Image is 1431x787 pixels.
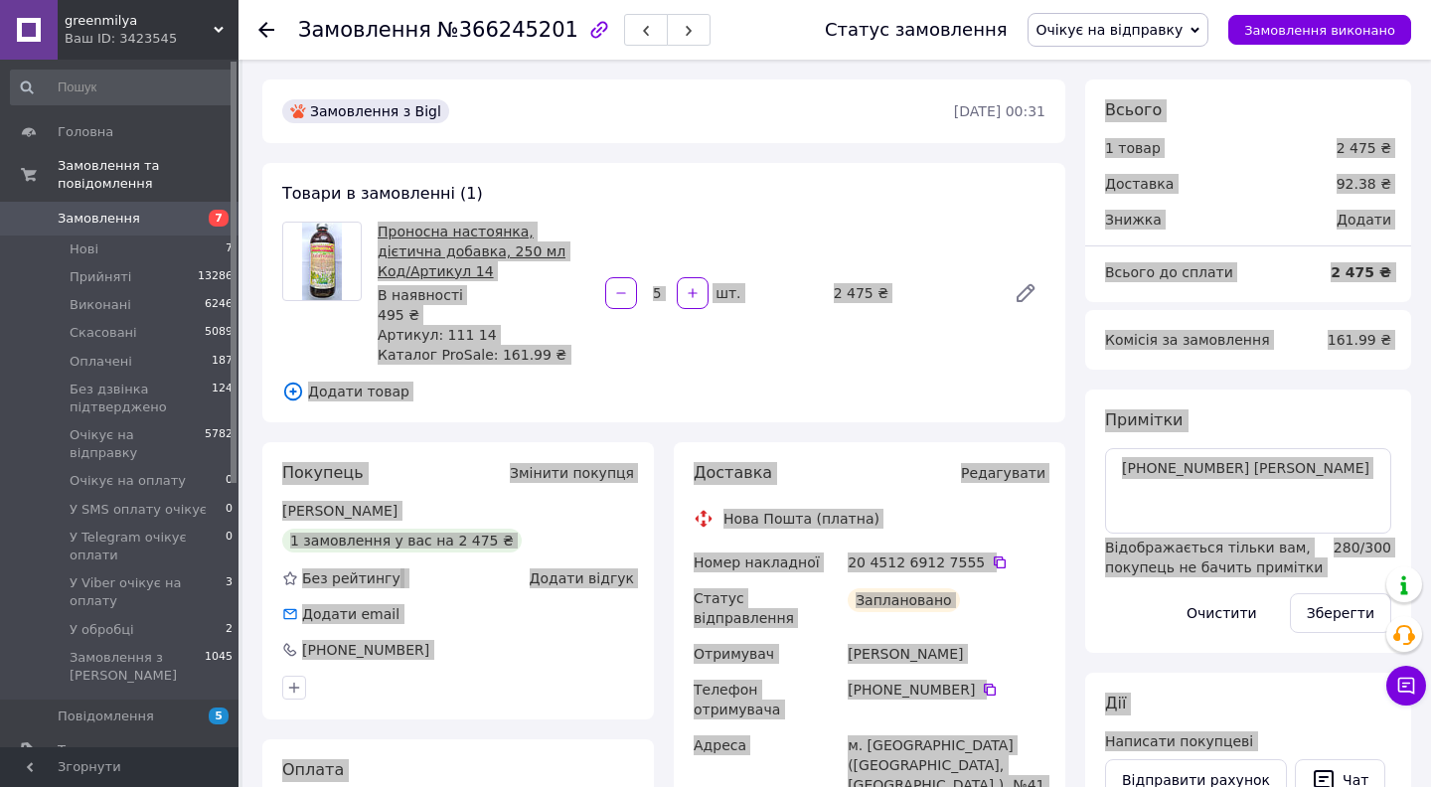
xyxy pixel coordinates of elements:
div: Статус замовлення [825,20,1008,40]
span: №366245201 [437,18,578,42]
a: Проносна настоянка, дієтична добавка, 250 мл Код/Артикул 14 [378,224,565,279]
span: Оплата [282,760,344,779]
span: Товари та послуги [58,741,184,759]
span: Замовлення та повідомлення [58,157,238,193]
span: У Viber очікує на оплату [70,574,226,610]
span: 1045 [205,649,233,685]
div: [PHONE_NUMBER] [848,680,1045,700]
span: Комісія за замовлення [1105,332,1270,348]
span: Замовлення виконано [1244,23,1395,38]
span: Відображається тільки вам, покупець не бачить примітки [1105,540,1323,575]
div: 1 замовлення у вас на 2 475 ₴ [282,529,522,552]
input: Пошук [10,70,235,105]
span: 3 [226,574,233,610]
span: 0 [226,501,233,519]
span: Скасовані [70,324,137,342]
span: 5782 [205,426,233,462]
span: Прийняті [70,268,131,286]
button: Чат з покупцем [1386,666,1426,706]
span: 7 [209,210,229,227]
span: Повідомлення [58,708,154,725]
span: Нові [70,240,98,258]
div: 2 475 ₴ [1337,138,1391,158]
b: 2 475 ₴ [1331,264,1391,280]
span: Замовлення [58,210,140,228]
time: [DATE] 00:31 [954,103,1045,119]
div: 20 4512 6912 7555 [848,552,1045,572]
a: Редагувати [1006,273,1045,313]
span: Телефон отримувача [694,682,780,717]
span: Замовлення з [PERSON_NAME] [70,649,205,685]
span: Без дзвінка підтверджено [70,381,212,416]
span: 1 товар [1105,140,1161,156]
span: Змінити покупця [510,465,634,481]
button: Очистити [1170,593,1274,633]
span: У Telegram очікує оплати [70,529,226,564]
span: Примітки [1105,410,1183,429]
span: Каталог ProSale: 161.99 ₴ [378,347,566,363]
span: 0 [226,529,233,564]
span: 7 [226,240,233,258]
button: Замовлення виконано [1228,15,1411,45]
span: Доставка [694,463,772,482]
span: У SMS оплату очікує [70,501,207,519]
span: greenmilya [65,12,214,30]
span: Покупець [282,463,364,482]
button: Зберегти [1290,593,1391,633]
span: 2 [226,621,233,639]
span: Додати [1337,212,1391,228]
span: Редагувати [961,465,1045,481]
div: Ваш ID: 3423545 [65,30,238,48]
span: 5089 [205,324,233,342]
span: Товари в замовленні (1) [282,184,483,203]
span: Замовлення [298,18,431,42]
span: Оплачені [70,353,132,371]
div: 92.38 ₴ [1325,162,1403,206]
span: Без рейтингу [302,570,400,586]
span: Адреса [694,737,746,753]
span: 280 / 300 [1334,540,1391,555]
div: Заплановано [848,588,960,612]
span: Артикул: 111 14 [378,327,497,343]
div: Повернутися назад [258,20,274,40]
span: 6246 [205,296,233,314]
div: Нова Пошта (платна) [718,509,884,529]
span: Очікує на оплату [70,472,186,490]
div: Додати email [300,604,401,624]
div: Додати email [280,604,401,624]
img: Проносна настоянка, дієтична добавка, 250 мл Код/Артикул 14 [302,223,342,300]
span: Доставка [1105,176,1174,192]
div: шт. [711,283,742,303]
span: Всього до сплати [1105,264,1233,280]
span: Написати покупцеві [1105,733,1253,749]
textarea: [PHONE_NUMBER] [PERSON_NAME] [1105,448,1391,534]
span: Статус відправлення [694,590,794,626]
span: 0 [226,472,233,490]
span: Додати товар [282,381,1045,402]
span: 124 [212,381,233,416]
span: В наявності [378,287,463,303]
span: 5 [209,708,229,724]
span: Дії [1105,694,1126,712]
div: 495 ₴ [378,305,589,325]
span: Номер накладної [694,554,820,570]
span: 13286 [198,268,233,286]
span: Знижка [1105,212,1162,228]
div: 2 475 ₴ [826,279,998,307]
div: [PHONE_NUMBER] [300,640,431,660]
a: [PERSON_NAME] [282,503,397,519]
span: Очікує на відправку [1036,22,1184,38]
div: [PERSON_NAME] [844,636,1049,672]
span: У обробці [70,621,134,639]
div: Замовлення з Bigl [282,99,449,123]
span: Додати відгук [530,570,634,586]
span: Головна [58,123,113,141]
span: Виконані [70,296,131,314]
span: Отримувач [694,646,774,662]
span: 187 [212,353,233,371]
span: Всього [1105,100,1162,119]
span: 161.99 ₴ [1328,332,1391,348]
span: Очікує на відправку [70,426,205,462]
